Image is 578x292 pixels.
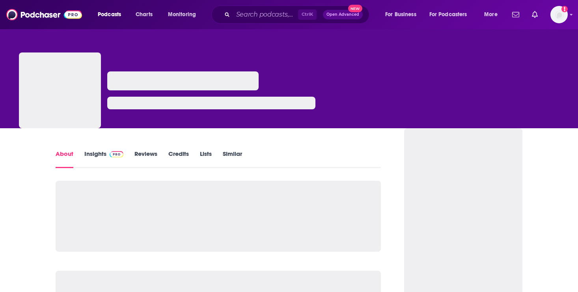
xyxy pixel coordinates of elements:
[424,8,479,21] button: open menu
[385,9,416,20] span: For Business
[323,10,363,19] button: Open AdvancedNew
[168,150,189,168] a: Credits
[479,8,507,21] button: open menu
[84,150,123,168] a: InsightsPodchaser Pro
[168,9,196,20] span: Monitoring
[92,8,131,21] button: open menu
[298,9,317,20] span: Ctrl K
[6,7,82,22] img: Podchaser - Follow, Share and Rate Podcasts
[484,9,498,20] span: More
[509,8,522,21] a: Show notifications dropdown
[380,8,426,21] button: open menu
[550,6,568,23] img: User Profile
[429,9,467,20] span: For Podcasters
[348,5,362,12] span: New
[223,150,242,168] a: Similar
[110,151,123,157] img: Podchaser Pro
[131,8,157,21] a: Charts
[136,9,153,20] span: Charts
[550,6,568,23] span: Logged in as roneledotsonRAD
[529,8,541,21] a: Show notifications dropdown
[134,150,157,168] a: Reviews
[561,6,568,12] svg: Add a profile image
[550,6,568,23] button: Show profile menu
[200,150,212,168] a: Lists
[219,6,377,24] div: Search podcasts, credits, & more...
[233,8,298,21] input: Search podcasts, credits, & more...
[56,150,73,168] a: About
[98,9,121,20] span: Podcasts
[326,13,359,17] span: Open Advanced
[162,8,206,21] button: open menu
